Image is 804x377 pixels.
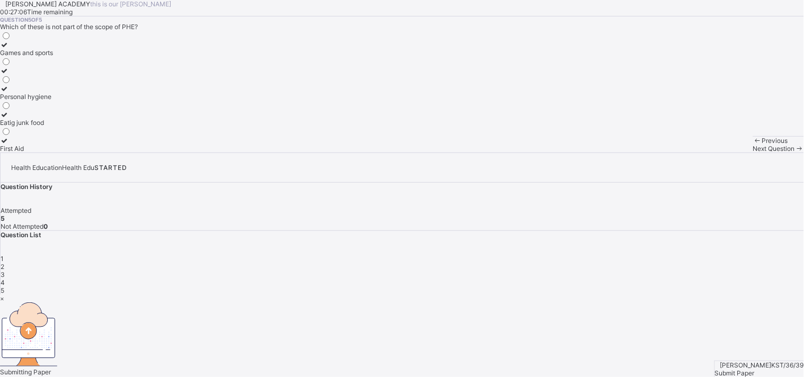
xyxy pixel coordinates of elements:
[753,145,795,152] span: Next Question
[62,164,94,172] span: Health Edu
[1,183,52,191] span: Question History
[1,271,5,279] span: 3
[762,137,788,145] span: Previous
[11,164,62,172] span: Health Education
[1,286,4,294] span: 5
[772,361,804,369] span: KST/36/39
[1,279,5,286] span: 4
[1,207,31,214] span: Attempted
[715,369,755,377] span: Submit Paper
[1,214,5,222] b: 5
[1,222,43,230] span: Not Attempted
[27,8,73,16] span: Time remaining
[1,255,4,263] span: 1
[1,263,4,271] span: 2
[1,231,41,239] span: Question List
[720,361,772,369] span: [PERSON_NAME]
[43,222,48,230] b: 0
[94,164,127,172] span: STARTED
